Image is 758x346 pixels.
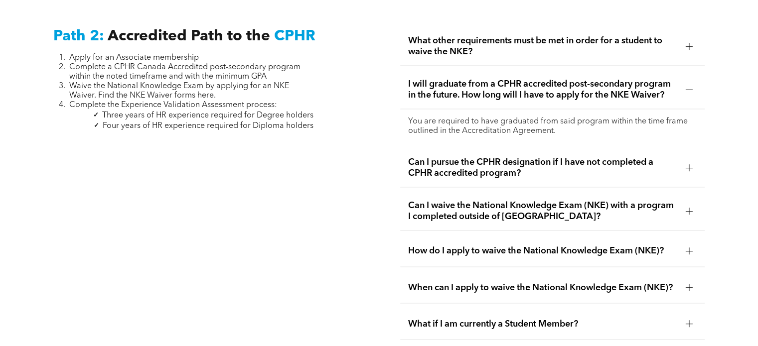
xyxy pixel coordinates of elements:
[408,79,677,101] span: I will graduate from a CPHR accredited post-secondary program in the future. How long will I have...
[408,282,677,293] span: When can I apply to waive the National Knowledge Exam (NKE)?
[408,35,677,57] span: What other requirements must be met in order for a student to waive the NKE?
[69,63,301,81] span: Complete a CPHR Canada Accredited post-secondary program within the noted timeframe and with the ...
[69,82,289,100] span: Waive the National Knowledge Exam by applying for an NKE Waiver. Find the NKE Waiver forms here.
[103,122,313,130] span: Four years of HR experience required for Diploma holders
[408,318,677,329] span: What if I am currently a Student Member?
[108,29,270,44] span: Accredited Path to the
[408,117,696,136] p: You are required to have graduated from said program within the time frame outlined in the Accred...
[69,101,277,109] span: Complete the Experience Validation Assessment process:
[69,54,199,62] span: Apply for an Associate membership
[274,29,315,44] span: CPHR
[408,245,677,256] span: How do I apply to waive the National Knowledge Exam (NKE)?
[102,112,313,119] span: Three years of HR experience required for Degree holders
[53,29,104,44] span: Path 2:
[408,157,677,179] span: Can I pursue the CPHR designation if I have not completed a CPHR accredited program?
[408,200,677,222] span: Can I waive the National Knowledge Exam (NKE) with a program I completed outside of [GEOGRAPHIC_D...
